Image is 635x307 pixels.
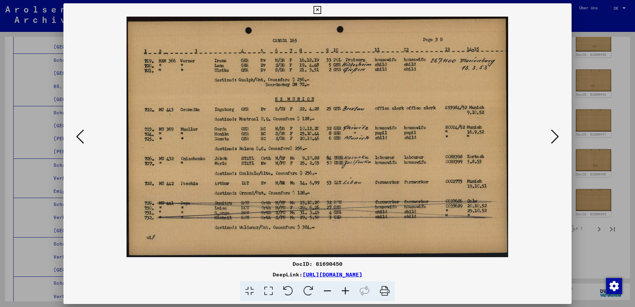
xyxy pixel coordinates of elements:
[63,270,572,278] div: DeepLink:
[63,260,572,268] div: DocID: 81690450
[303,271,362,278] a: [URL][DOMAIN_NAME]
[606,278,622,294] div: Zustimmung ändern
[606,278,622,294] img: Zustimmung ändern
[86,17,549,257] img: 001.jpg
